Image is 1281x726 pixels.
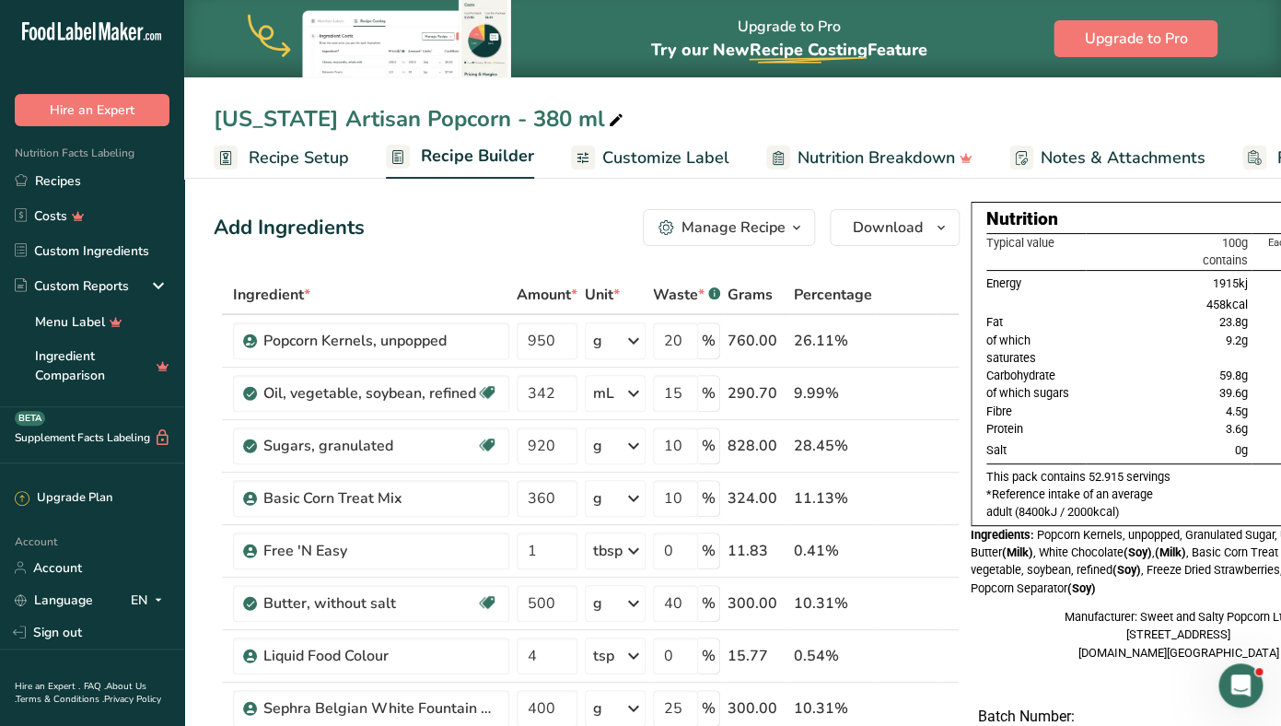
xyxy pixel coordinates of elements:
[650,39,926,61] span: Try our New Feature
[1009,137,1205,179] a: Notes & Attachments
[593,382,614,404] div: mL
[728,540,786,562] div: 11.83
[1155,545,1186,559] b: (Milk)
[84,680,106,693] a: FAQ .
[249,146,349,170] span: Recipe Setup
[1213,276,1248,290] span: 1915kj
[986,438,1086,463] td: Salt
[749,39,867,61] span: Recipe Costing
[602,146,729,170] span: Customize Label
[593,487,602,509] div: g
[15,584,93,616] a: Language
[1219,386,1248,400] span: 39.6g
[794,645,872,667] div: 0.54%
[15,489,112,508] div: Upgrade Plan
[728,435,786,457] div: 828.00
[214,137,349,179] a: Recipe Setup
[1054,20,1217,57] button: Upgrade to Pro
[1226,422,1248,436] span: 3.6g
[728,330,786,352] div: 760.00
[794,330,872,352] div: 26.11%
[1218,663,1263,708] iframe: Intercom live chat
[728,382,786,404] div: 290.70
[986,367,1086,384] td: Carbohydrate
[653,284,720,306] div: Waste
[263,382,476,404] div: Oil, vegetable, soybean, refined
[15,680,80,693] a: Hire an Expert .
[131,589,169,611] div: EN
[798,146,955,170] span: Nutrition Breakdown
[766,137,972,179] a: Nutrition Breakdown
[1067,581,1096,595] b: (Soy)
[650,1,926,77] div: Upgrade to Pro
[15,680,146,706] a: About Us .
[263,592,476,615] div: Butter, without salt
[593,697,602,720] div: g
[794,284,872,306] span: Percentage
[263,697,494,720] div: Sephra Belgian White Fountain Chocolate
[728,592,786,615] div: 300.00
[16,693,104,706] a: Terms & Conditions .
[986,233,1086,270] th: Typical value
[593,435,602,457] div: g
[263,330,494,352] div: Popcorn Kernels, unpopped
[643,209,815,246] button: Manage Recipe
[794,540,872,562] div: 0.41%
[571,137,729,179] a: Customize Label
[263,435,476,457] div: Sugars, granulated
[593,330,602,352] div: g
[15,411,45,426] div: BETA
[986,487,1153,519] span: *Reference intake of an average adult (8400kJ / 2000kcal)
[986,420,1086,438] td: Protein
[214,213,365,243] div: Add Ingredients
[986,332,1086,368] td: of which saturates
[681,217,786,239] div: Manage Recipe
[728,645,786,667] div: 15.77
[233,284,310,306] span: Ingredient
[1219,315,1248,329] span: 23.8g
[794,697,872,720] div: 10.31%
[15,276,129,296] div: Custom Reports
[794,487,872,509] div: 11.13%
[794,592,872,615] div: 10.31%
[1206,298,1248,311] span: 458kcal
[15,94,169,126] button: Hire an Expert
[794,435,872,457] div: 28.45%
[986,270,1086,296] td: Energy
[1086,233,1251,270] th: 100g contains
[421,144,534,169] span: Recipe Builder
[1226,334,1248,347] span: 9.2g
[830,209,960,246] button: Download
[728,697,786,720] div: 300.00
[263,487,494,509] div: Basic Corn Treat Mix
[593,645,614,667] div: tsp
[1112,563,1141,577] b: (Soy)
[1235,443,1248,457] span: 0g
[263,540,494,562] div: Free 'N Easy
[794,382,872,404] div: 9.99%
[386,135,534,180] a: Recipe Builder
[971,528,1034,542] span: Ingredients:
[1002,545,1033,559] b: (Milk)
[853,217,923,239] span: Download
[1124,545,1152,559] b: (Soy)
[593,540,623,562] div: tbsp
[214,102,627,135] div: [US_STATE] Artisan Popcorn - 380 ml
[1219,369,1248,382] span: 59.8g
[1084,28,1187,50] span: Upgrade to Pro
[517,284,577,306] span: Amount
[986,384,1086,402] td: of which sugars
[986,403,1086,420] td: Fibre
[1226,404,1248,418] span: 4.5g
[728,487,786,509] div: 324.00
[104,693,161,706] a: Privacy Policy
[593,592,602,615] div: g
[728,284,773,306] span: Grams
[263,645,494,667] div: Liquid Food Colour
[986,313,1086,331] td: Fat
[1041,146,1205,170] span: Notes & Attachments
[585,284,620,306] span: Unit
